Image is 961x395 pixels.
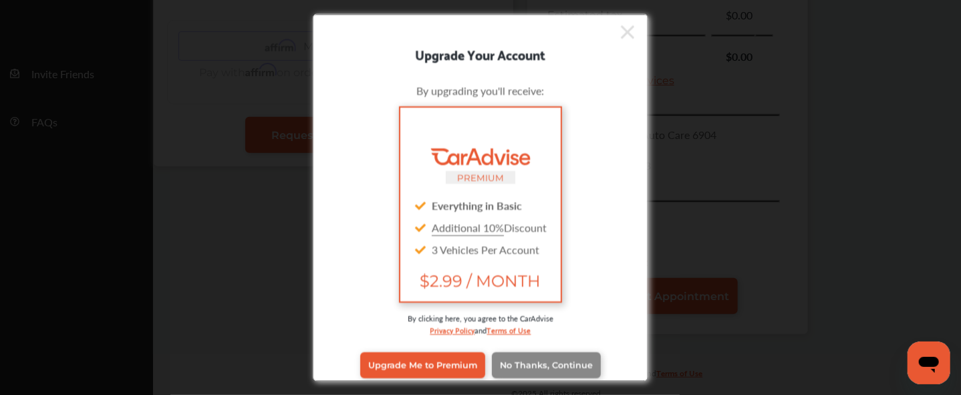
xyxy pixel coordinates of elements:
[432,219,547,235] span: Discount
[457,172,504,182] small: PREMIUM
[313,43,648,64] div: Upgrade Your Account
[500,360,593,370] span: No Thanks, Continue
[411,271,550,290] span: $2.99 / MONTH
[360,352,485,378] a: Upgrade Me to Premium
[432,219,504,235] u: Additional 10%
[432,197,522,213] strong: Everything in Basic
[492,352,601,378] a: No Thanks, Continue
[430,323,475,336] a: Privacy Policy
[908,342,950,384] iframe: Button to launch messaging window
[368,360,477,370] span: Upgrade Me to Premium
[411,238,550,260] div: 3 Vehicles Per Account
[333,82,628,98] div: By upgrading you'll receive:
[487,323,531,336] a: Terms of Use
[333,312,628,349] div: By clicking here, you agree to the CarAdvise and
